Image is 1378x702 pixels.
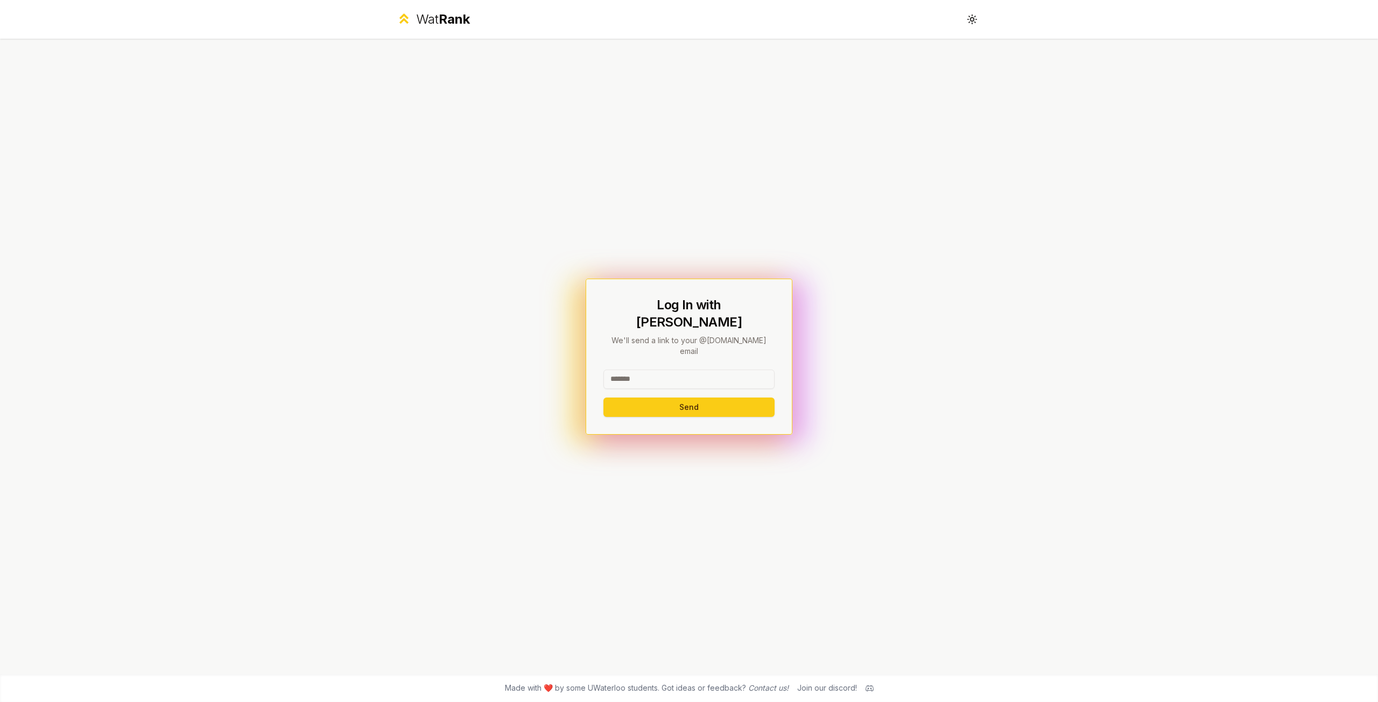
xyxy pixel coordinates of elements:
p: We'll send a link to your @[DOMAIN_NAME] email [603,335,775,357]
div: Join our discord! [797,683,857,693]
div: Wat [416,11,470,28]
a: WatRank [396,11,470,28]
a: Contact us! [748,683,789,692]
span: Made with ❤️ by some UWaterloo students. Got ideas or feedback? [505,683,789,693]
span: Rank [439,11,470,27]
button: Send [603,398,775,417]
h1: Log In with [PERSON_NAME] [603,296,775,331]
